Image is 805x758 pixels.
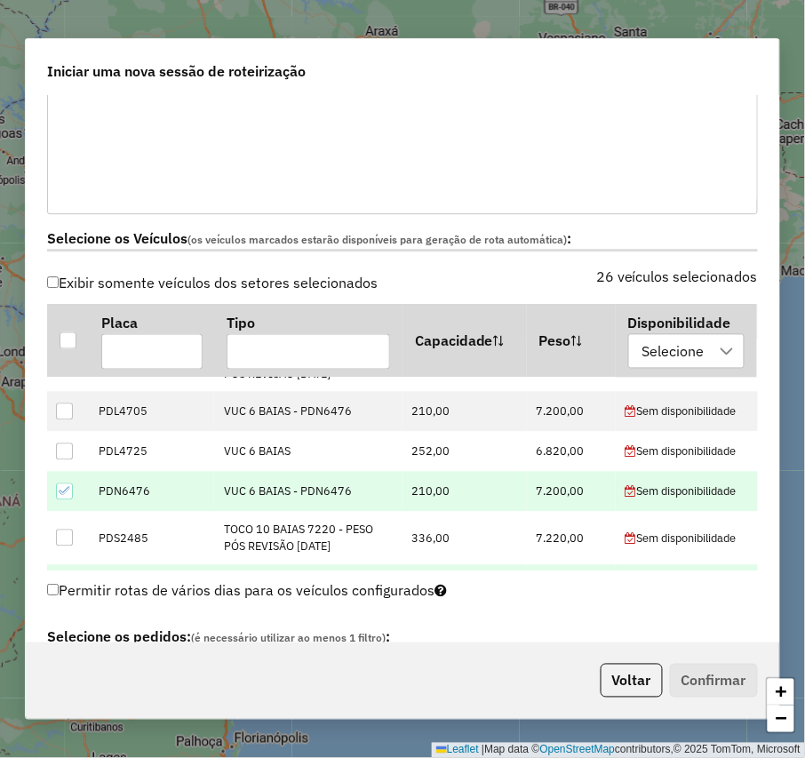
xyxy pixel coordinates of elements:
[482,744,484,756] span: |
[402,471,527,511] td: 210,00
[626,530,748,547] div: Sem disponibilidade
[432,743,805,758] div: Map data © contributors,© 2025 TomTom, Microsoft
[47,573,447,607] label: Permitir rotas de vários dias para os veículos configurados
[527,511,616,563] td: 7.220,00
[89,391,214,431] td: PDL4705
[402,431,527,471] td: 252,00
[89,471,214,511] td: PDN6476
[776,707,787,730] span: −
[191,631,386,644] span: (é necessário utilizar ao menos 1 filtro)
[626,446,637,458] i: 'Roteirizador.NaoPossuiAgenda' | translate
[540,744,616,756] a: OpenStreetMap
[187,233,567,246] span: (os veículos marcados estarão disponíveis para geração de rota automática)
[89,304,214,378] th: Placa
[36,626,747,650] label: Selecione os pedidos: :
[214,431,402,471] td: VUC 6 BAIAS
[527,431,616,471] td: 6.820,00
[402,564,527,604] td: 210,00
[527,391,616,431] td: 7.200,00
[636,334,711,368] div: Selecione
[214,304,402,378] th: Tipo
[436,744,479,756] a: Leaflet
[776,681,787,703] span: +
[214,471,402,511] td: VUC 6 BAIAS - PDN6476
[89,431,214,471] td: PDL4725
[596,266,758,287] label: 26 veículos selecionados
[626,403,748,419] div: Sem disponibilidade
[434,583,447,597] i: Selecione pelo menos um veículo
[89,511,214,563] td: PDS2485
[47,276,59,288] input: Exibir somente veículos dos setores selecionados
[626,486,637,498] i: 'Roteirizador.NaoPossuiAgenda' | translate
[626,443,748,459] div: Sem disponibilidade
[626,483,748,499] div: Sem disponibilidade
[527,304,616,378] th: Peso
[47,227,758,251] label: Selecione os Veículos :
[768,679,794,706] a: Zoom in
[47,60,306,82] span: Iniciar uma nova sessão de roteirização
[768,706,794,732] a: Zoom out
[402,304,527,378] th: Capacidade
[626,533,637,545] i: 'Roteirizador.NaoPossuiAgenda' | translate
[527,471,616,511] td: 7.200,00
[214,391,402,431] td: VUC 6 BAIAS - PDN6476
[402,391,527,431] td: 210,00
[47,266,378,299] label: Exibir somente veículos dos setores selecionados
[616,304,757,377] th: Disponibilidade
[214,564,402,604] td: VUC 6 BAIAS 7200 KG
[601,664,663,698] button: Voltar
[47,584,59,595] input: Permitir rotas de vários dias para os veículos configurados
[402,511,527,563] td: 336,00
[214,511,402,563] td: TOCO 10 BAIAS 7220 - PESO PÓS REVISÃO [DATE]
[527,564,616,604] td: 6.820,00
[89,564,214,604] td: PDV9255
[626,406,637,418] i: 'Roteirizador.NaoPossuiAgenda' | translate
